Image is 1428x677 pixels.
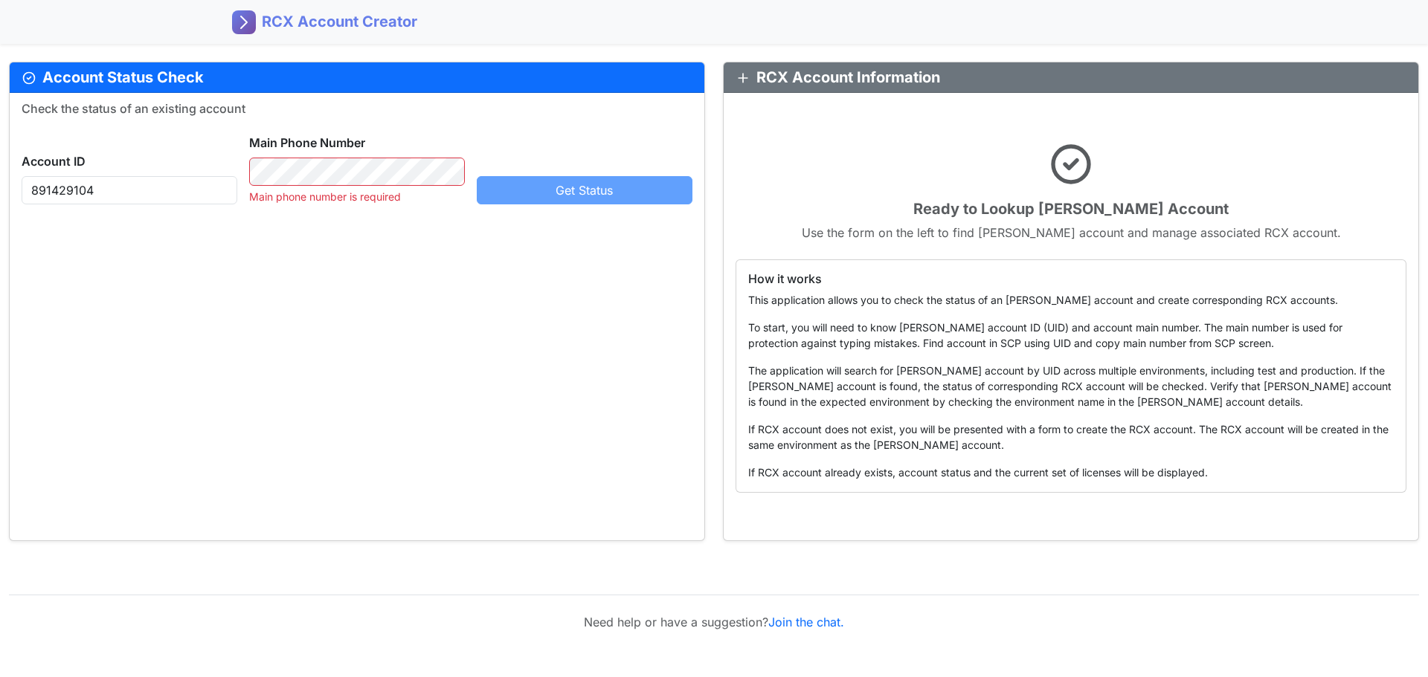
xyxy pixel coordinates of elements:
[22,152,86,170] label: Account ID
[748,292,1394,308] p: This application allows you to check the status of an [PERSON_NAME] account and create correspond...
[768,615,844,629] a: Join the chat.
[22,102,692,116] h6: Check the status of an existing account
[262,10,417,33] span: RCX Account Creator
[748,421,1394,453] p: If RCX account does not exist, you will be presented with a form to create the RCX account. The R...
[748,363,1394,409] p: The application will search for [PERSON_NAME] account by UID across multiple environments, includ...
[736,224,1406,242] p: Use the form on the left to find [PERSON_NAME] account and manage associated RCX account.
[232,6,417,38] a: RCX Account Creator
[22,176,237,204] input: Enter account ID
[9,613,1419,631] p: Need help or have a suggestion?
[748,272,1394,286] h6: How it works
[748,320,1394,351] p: To start, you will need to know [PERSON_NAME] account ID (UID) and account main number. The main ...
[736,68,1406,86] h5: RCX Account Information
[249,189,465,204] div: Main phone number is required
[748,464,1394,480] p: If RCX account already exists, account status and the current set of licenses will be displayed.
[249,134,365,152] label: Main Phone Number
[736,200,1406,218] h5: Ready to Lookup [PERSON_NAME] Account
[22,68,692,86] h5: Account Status Check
